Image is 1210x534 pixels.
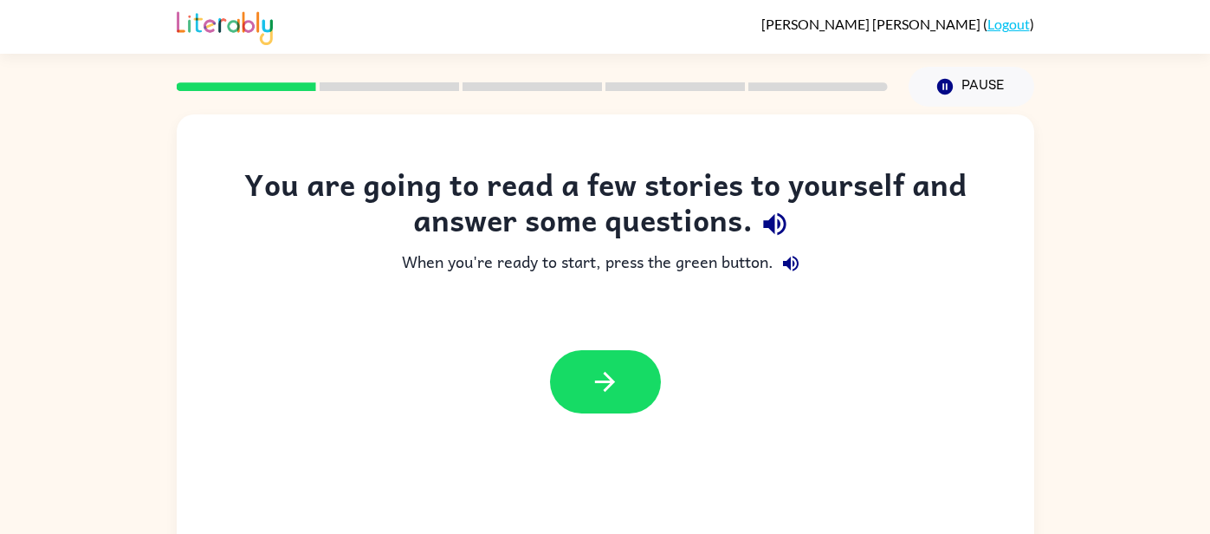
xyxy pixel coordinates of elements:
button: Pause [909,67,1034,107]
div: ( ) [761,16,1034,32]
div: When you're ready to start, press the green button. [211,246,1000,281]
a: Logout [987,16,1030,32]
img: Literably [177,7,273,45]
span: [PERSON_NAME] [PERSON_NAME] [761,16,983,32]
div: You are going to read a few stories to yourself and answer some questions. [211,166,1000,246]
